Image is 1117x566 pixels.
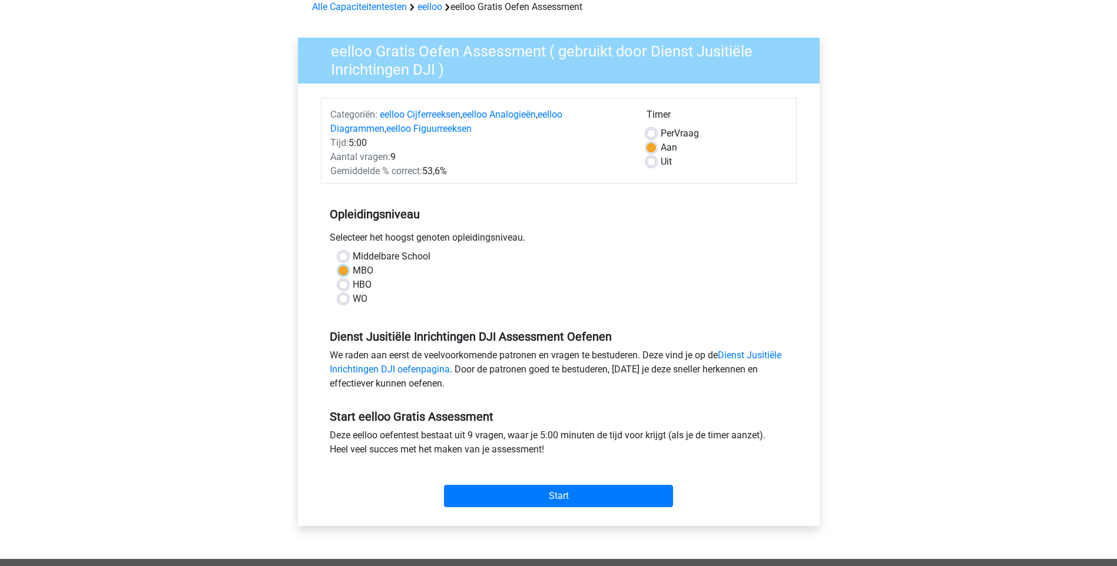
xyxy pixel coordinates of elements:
[444,485,673,507] input: Start
[330,137,349,148] span: Tijd:
[312,1,407,12] a: Alle Capaciteitentesten
[321,108,638,136] div: , , ,
[661,155,672,169] label: Uit
[321,150,638,164] div: 9
[661,141,677,155] label: Aan
[321,428,797,461] div: Deze eelloo oefentest bestaat uit 9 vragen, waar je 5:00 minuten de tijd voor krijgt (als je de t...
[330,329,788,344] h5: Dienst Jusitiële Inrichtingen DJI Assessment Oefenen
[647,108,787,126] div: Timer
[417,1,442,12] a: eelloo
[330,409,788,424] h5: Start eelloo Gratis Assessment
[321,348,797,395] div: We raden aan eerst de veelvoorkomende patronen en vragen te bestuderen. Deze vind je op de . Door...
[330,165,422,177] span: Gemiddelde % correct:
[380,109,460,120] a: eelloo Cijferreeksen
[661,128,674,139] span: Per
[321,231,797,249] div: Selecteer het hoogst genoten opleidingsniveau.
[353,264,373,278] label: MBO
[330,349,781,375] a: Dienst Jusitiële Inrichtingen DJI oefenpagina
[330,109,377,120] span: Categoriën:
[386,123,472,134] a: eelloo Figuurreeksen
[317,38,811,78] h3: eelloo Gratis Oefen Assessment ( gebruikt door Dienst Jusitiële Inrichtingen DJI )
[661,126,699,141] label: Vraag
[330,109,562,134] a: eelloo Diagrammen
[330,202,788,226] h5: Opleidingsniveau
[321,136,638,150] div: 5:00
[462,109,536,120] a: eelloo Analogieën
[321,164,638,178] div: 53,6%
[330,151,390,162] span: Aantal vragen:
[353,278,372,292] label: HBO
[353,292,367,306] label: WO
[353,249,430,264] label: Middelbare School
